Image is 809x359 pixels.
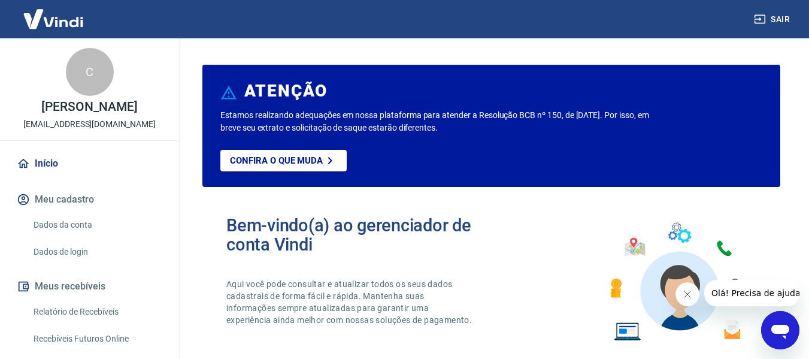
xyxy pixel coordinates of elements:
span: Olá! Precisa de ajuda? [7,8,101,18]
a: Dados de login [29,240,165,264]
a: Confira o que muda [220,150,347,171]
p: Aqui você pode consultar e atualizar todos os seus dados cadastrais de forma fácil e rápida. Mant... [226,278,474,326]
a: Dados da conta [29,213,165,237]
button: Sair [752,8,795,31]
h2: Bem-vindo(a) ao gerenciador de conta Vindi [226,216,492,254]
div: C [66,48,114,96]
a: Início [14,150,165,177]
iframe: Mensagem da empresa [704,280,799,306]
p: Confira o que muda [230,155,323,166]
button: Meu cadastro [14,186,165,213]
a: Recebíveis Futuros Online [29,327,165,351]
h6: ATENÇÃO [244,85,328,97]
button: Meus recebíveis [14,273,165,300]
p: Estamos realizando adequações em nossa plataforma para atender a Resolução BCB nº 150, de [DATE].... [220,109,654,134]
img: Vindi [14,1,92,37]
p: [PERSON_NAME] [41,101,137,113]
a: Relatório de Recebíveis [29,300,165,324]
p: [EMAIL_ADDRESS][DOMAIN_NAME] [23,118,156,131]
iframe: Fechar mensagem [675,282,699,306]
img: Imagem de um avatar masculino com diversos icones exemplificando as funcionalidades do gerenciado... [599,216,756,348]
iframe: Botão para abrir a janela de mensagens [761,311,799,349]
